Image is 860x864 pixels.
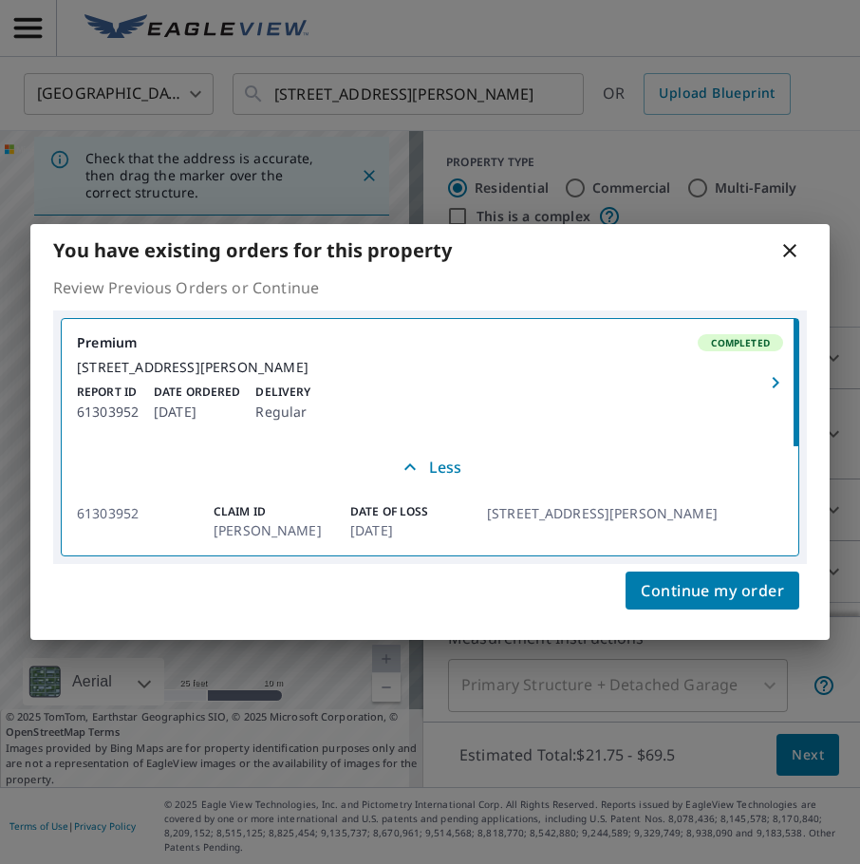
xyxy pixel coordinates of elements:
p: Delivery [255,384,310,401]
a: PremiumCompleted[STREET_ADDRESS][PERSON_NAME]Report ID61303952Date Ordered[DATE]DeliveryRegular [62,319,798,446]
p: Review Previous Orders or Continue [53,276,807,299]
div: [STREET_ADDRESS][PERSON_NAME] [77,359,783,376]
div: Premium [77,334,783,351]
p: 61303952 [77,503,191,523]
p: [DATE] [154,401,240,423]
button: Continue my order [626,572,799,610]
p: Date Ordered [154,384,240,401]
p: Regular [255,401,310,423]
button: Less [62,446,798,488]
p: Claim ID [214,503,327,520]
p: Date of Loss [350,503,464,520]
span: Continue my order [641,577,784,604]
p: Less [399,456,462,479]
span: Completed [700,336,781,349]
p: [STREET_ADDRESS][PERSON_NAME] [487,503,718,523]
p: 61303952 [77,401,139,423]
p: [DATE] [350,520,464,540]
p: [PERSON_NAME] [214,520,327,540]
b: You have existing orders for this property [53,237,452,263]
p: Report ID [77,384,139,401]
